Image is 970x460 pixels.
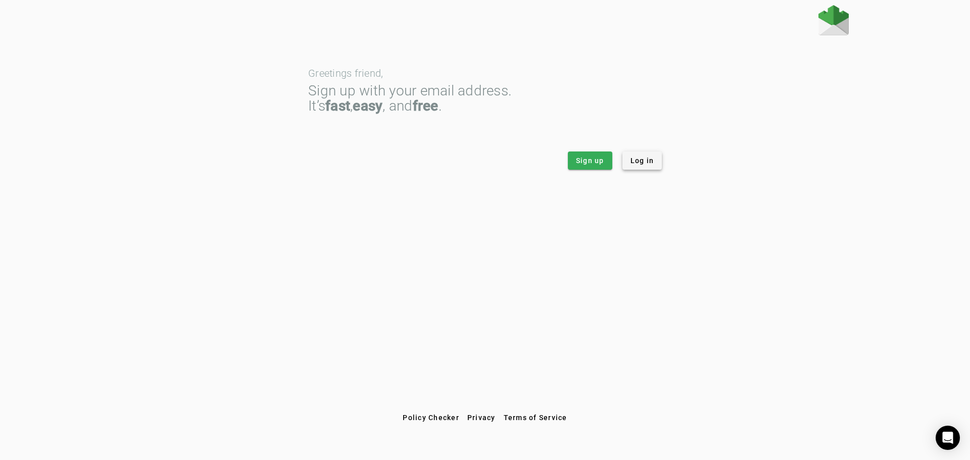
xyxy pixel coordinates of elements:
[576,156,604,166] span: Sign up
[308,68,662,78] div: Greetings friend,
[353,97,382,114] strong: easy
[568,151,612,170] button: Sign up
[467,414,496,422] span: Privacy
[818,5,849,35] img: Fraudmarc Logo
[936,426,960,450] div: Open Intercom Messenger
[308,83,662,114] div: Sign up with your email address. It’s , , and .
[504,414,567,422] span: Terms of Service
[325,97,350,114] strong: fast
[413,97,439,114] strong: free
[500,408,571,427] button: Terms of Service
[399,408,463,427] button: Policy Checker
[630,156,654,166] span: Log in
[463,408,500,427] button: Privacy
[622,151,662,170] button: Log in
[403,414,459,422] span: Policy Checker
